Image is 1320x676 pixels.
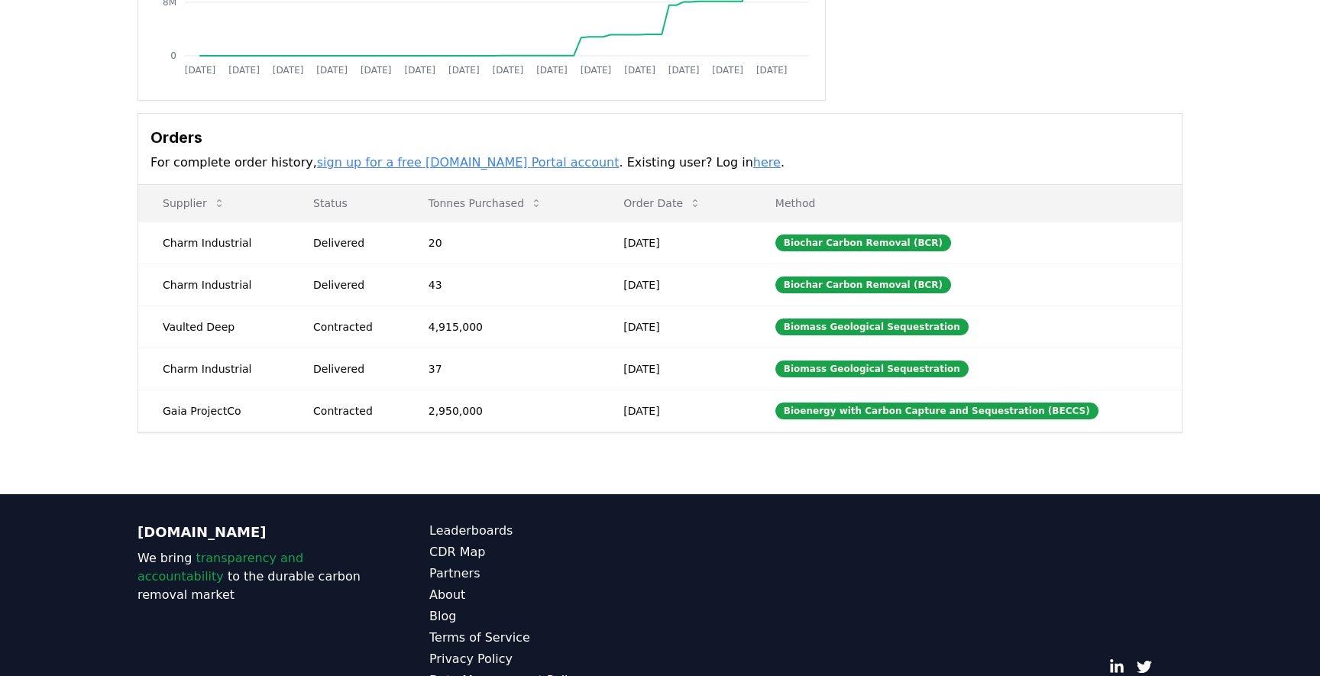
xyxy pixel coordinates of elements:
[1109,659,1124,674] a: LinkedIn
[536,65,568,76] tspan: [DATE]
[775,277,951,293] div: Biochar Carbon Removal (BCR)
[775,319,969,335] div: Biomass Geological Sequestration
[429,586,660,604] a: About
[301,196,392,211] p: Status
[599,264,751,306] td: [DATE]
[404,264,600,306] td: 43
[404,390,600,432] td: 2,950,000
[1137,659,1152,674] a: Twitter
[316,65,348,76] tspan: [DATE]
[361,65,392,76] tspan: [DATE]
[712,65,743,76] tspan: [DATE]
[753,155,781,170] a: here
[448,65,480,76] tspan: [DATE]
[150,154,1170,172] p: For complete order history, . Existing user? Log in .
[668,65,700,76] tspan: [DATE]
[138,348,289,390] td: Charm Industrial
[581,65,612,76] tspan: [DATE]
[429,650,660,668] a: Privacy Policy
[185,65,216,76] tspan: [DATE]
[775,234,951,251] div: Biochar Carbon Removal (BCR)
[404,65,435,76] tspan: [DATE]
[599,222,751,264] td: [DATE]
[775,403,1098,419] div: Bioenergy with Carbon Capture and Sequestration (BECCS)
[313,235,392,251] div: Delivered
[624,65,655,76] tspan: [DATE]
[404,348,600,390] td: 37
[404,306,600,348] td: 4,915,000
[170,50,176,61] tspan: 0
[775,361,969,377] div: Biomass Geological Sequestration
[611,188,713,218] button: Order Date
[756,65,788,76] tspan: [DATE]
[599,348,751,390] td: [DATE]
[317,155,620,170] a: sign up for a free [DOMAIN_NAME] Portal account
[404,222,600,264] td: 20
[429,629,660,647] a: Terms of Service
[416,188,555,218] button: Tonnes Purchased
[138,390,289,432] td: Gaia ProjectCo
[429,522,660,540] a: Leaderboards
[228,65,260,76] tspan: [DATE]
[150,126,1170,149] h3: Orders
[313,361,392,377] div: Delivered
[313,403,392,419] div: Contracted
[599,390,751,432] td: [DATE]
[150,188,238,218] button: Supplier
[493,65,524,76] tspan: [DATE]
[138,264,289,306] td: Charm Industrial
[137,549,368,604] p: We bring to the durable carbon removal market
[137,522,368,543] p: [DOMAIN_NAME]
[429,607,660,626] a: Blog
[313,277,392,293] div: Delivered
[138,306,289,348] td: Vaulted Deep
[313,319,392,335] div: Contracted
[599,306,751,348] td: [DATE]
[763,196,1170,211] p: Method
[273,65,304,76] tspan: [DATE]
[429,564,660,583] a: Partners
[429,543,660,561] a: CDR Map
[137,551,303,584] span: transparency and accountability
[138,222,289,264] td: Charm Industrial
